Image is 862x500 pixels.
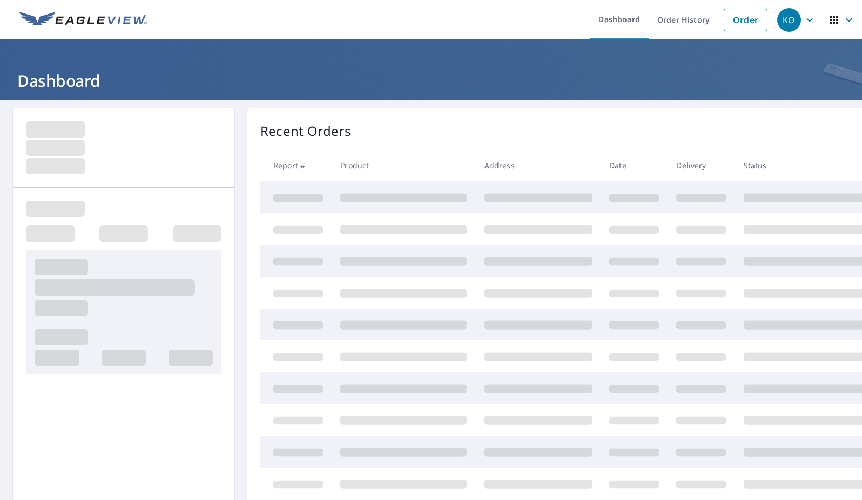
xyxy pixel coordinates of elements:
[19,12,147,28] img: EV Logo
[332,149,475,181] th: Product
[601,149,668,181] th: Date
[668,149,735,181] th: Delivery
[260,149,332,181] th: Report #
[13,70,849,92] h1: Dashboard
[260,121,351,141] p: Recent Orders
[777,8,801,32] div: KO
[724,9,767,31] a: Order
[476,149,601,181] th: Address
